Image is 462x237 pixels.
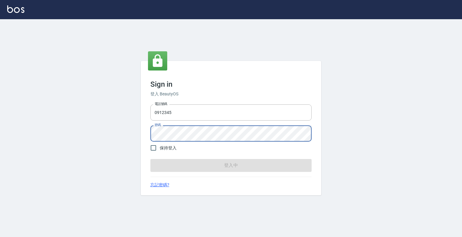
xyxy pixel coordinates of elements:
label: 密碼 [155,123,161,127]
img: Logo [7,5,24,13]
a: 忘記密碼? [150,182,169,188]
h3: Sign in [150,80,312,88]
h6: 登入 BeautyOS [150,91,312,97]
label: 電話號碼 [155,102,167,106]
span: 保持登入 [160,145,177,151]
